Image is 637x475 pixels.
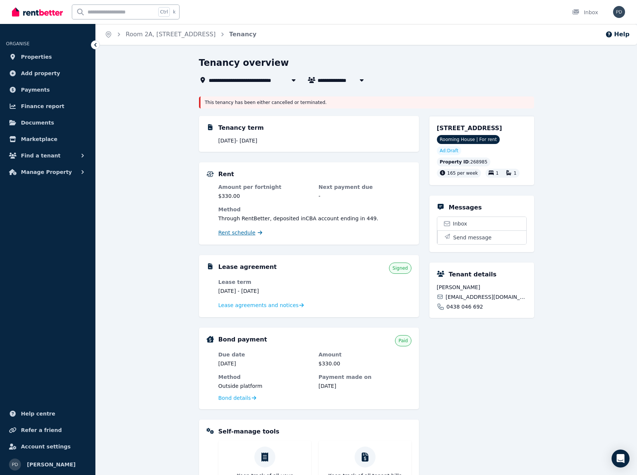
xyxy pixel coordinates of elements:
[6,115,89,130] a: Documents
[21,69,60,78] span: Add property
[6,82,89,97] a: Payments
[319,351,411,358] dt: Amount
[447,303,483,310] span: 0438 046 692
[218,137,411,144] p: [DATE] - [DATE]
[437,284,527,291] span: [PERSON_NAME]
[173,9,175,15] span: k
[21,426,62,435] span: Refer a friend
[449,270,497,279] h5: Tenant details
[6,49,89,64] a: Properties
[218,360,311,367] dd: [DATE]
[218,229,263,236] a: Rent schedule
[218,278,311,286] dt: Lease term
[437,125,502,132] span: [STREET_ADDRESS]
[440,148,459,154] span: Ad: Draft
[21,151,61,160] span: Find a tenant
[392,265,408,271] span: Signed
[229,31,257,38] a: Tenancy
[218,301,299,309] span: Lease agreements and notices
[21,52,52,61] span: Properties
[218,382,311,390] dd: Outside platform
[158,7,170,17] span: Ctrl
[6,132,89,147] a: Marketplace
[437,135,500,144] span: Rooming House | For rent
[218,287,311,295] dd: [DATE] - [DATE]
[6,406,89,421] a: Help centre
[319,360,411,367] dd: $330.00
[206,336,214,343] img: Bond Details
[6,165,89,180] button: Manage Property
[218,335,267,344] h5: Bond payment
[6,99,89,114] a: Finance report
[199,96,534,108] div: This tenancy has been either cancelled or terminated.
[496,171,499,176] span: 1
[21,135,57,144] span: Marketplace
[27,460,76,469] span: [PERSON_NAME]
[218,263,277,272] h5: Lease agreement
[12,6,63,18] img: RentBetter
[218,183,311,191] dt: Amount per fortnight
[319,373,411,381] dt: Payment made on
[6,66,89,81] a: Add property
[21,168,72,177] span: Manage Property
[6,439,89,454] a: Account settings
[218,192,311,200] dd: $330.00
[449,203,482,212] h5: Messages
[514,171,517,176] span: 1
[218,351,311,358] dt: Due date
[218,427,279,436] h5: Self-manage tools
[21,85,50,94] span: Payments
[9,459,21,471] img: Philip Dissanayake
[96,24,266,45] nav: Breadcrumb
[218,215,379,221] span: Through RentBetter , deposited in CBA account ending in 449 .
[453,234,492,241] span: Send message
[6,148,89,163] button: Find a tenant
[218,373,311,381] dt: Method
[206,171,214,177] img: Rental Payments
[437,217,526,230] a: Inbox
[218,301,304,309] a: Lease agreements and notices
[21,102,64,111] span: Finance report
[21,442,71,451] span: Account settings
[613,6,625,18] img: Philip Dissanayake
[218,229,255,236] span: Rent schedule
[398,338,408,344] span: Paid
[21,118,54,127] span: Documents
[319,382,411,390] dd: [DATE]
[218,394,256,402] a: Bond details
[218,170,234,179] h5: Rent
[6,423,89,438] a: Refer a friend
[437,157,491,166] div: : 268985
[453,220,467,227] span: Inbox
[440,159,469,165] span: Property ID
[199,57,289,69] h1: Tenancy overview
[437,230,526,244] button: Send message
[126,31,216,38] a: Room 2A, [STREET_ADDRESS]
[572,9,598,16] div: Inbox
[605,30,630,39] button: Help
[218,206,411,213] dt: Method
[445,293,526,301] span: [EMAIL_ADDRESS][DOMAIN_NAME]
[319,183,411,191] dt: Next payment due
[612,450,630,468] div: Open Intercom Messenger
[21,409,55,418] span: Help centre
[447,171,478,176] span: 165 per week
[319,192,411,200] dd: -
[218,123,264,132] h5: Tenancy term
[6,41,30,46] span: ORGANISE
[218,394,251,402] span: Bond details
